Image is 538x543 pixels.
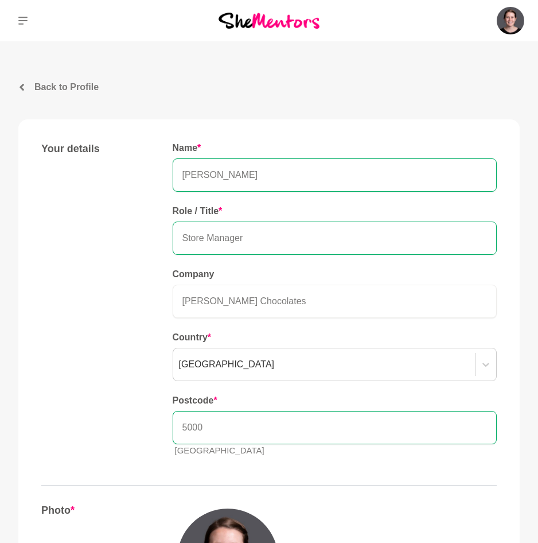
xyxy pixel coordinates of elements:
img: She Mentors Logo [219,13,319,28]
input: Company [173,285,497,318]
div: [GEOGRAPHIC_DATA] [179,358,275,371]
img: Alessa Young [497,7,524,34]
p: [GEOGRAPHIC_DATA] [175,444,497,457]
h4: Photo [41,504,150,517]
input: Postcode [173,411,497,444]
input: Role / Title [173,222,497,255]
input: Name [173,158,497,192]
h5: Country [173,332,497,343]
p: Back to Profile [34,80,99,94]
h5: Name [173,142,497,154]
h5: Role / Title [173,205,497,217]
h5: Company [173,269,497,280]
h4: Your details [41,142,150,156]
h5: Postcode [173,395,497,406]
a: Back to Profile [18,80,520,94]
